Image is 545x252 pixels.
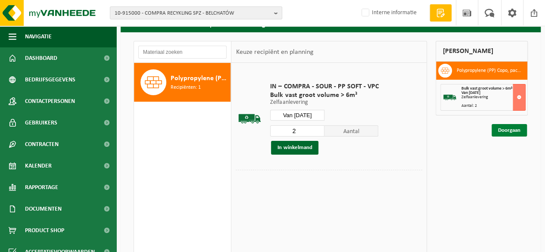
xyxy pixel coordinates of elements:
[461,95,525,100] div: Zelfaanlevering
[270,110,324,121] input: Selecteer datum
[25,26,52,47] span: Navigatie
[461,104,525,108] div: Aantal: 2
[461,86,512,91] span: Bulk vast groot volume > 6m³
[25,198,62,220] span: Documenten
[25,90,75,112] span: Contactpersonen
[25,177,58,198] span: Rapportage
[270,82,378,91] span: IN – COMPRA - SOUR - PP SOFT - VPC
[271,141,318,155] button: In winkelmand
[270,91,378,100] span: Bulk vast groot volume > 6m³
[25,112,57,134] span: Gebruikers
[456,64,521,78] h3: Polypropylene (PP) Copo, packaging, bales, C, mix color
[436,41,528,62] div: [PERSON_NAME]
[270,100,378,106] p: Zelfaanlevering
[25,134,59,155] span: Contracten
[324,125,379,137] span: Aantal
[25,155,52,177] span: Kalender
[25,69,75,90] span: Bedrijfsgegevens
[171,84,201,92] span: Recipiënten: 1
[115,7,271,20] span: 10-915000 - COMPRA RECYKLING SPZ - BELCHATÓW
[171,73,228,84] span: Polypropylene (PP) Copo, packaging, bales, C, mix color
[110,6,282,19] button: 10-915000 - COMPRA RECYKLING SPZ - BELCHATÓW
[461,90,480,95] strong: Van [DATE]
[25,220,64,241] span: Product Shop
[138,46,227,59] input: Materiaal zoeken
[25,47,57,69] span: Dashboard
[360,6,417,19] label: Interne informatie
[134,63,231,102] button: Polypropylene (PP) Copo, packaging, bales, C, mix color Recipiënten: 1
[231,41,318,63] div: Keuze recipiënt en planning
[492,124,527,137] a: Doorgaan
